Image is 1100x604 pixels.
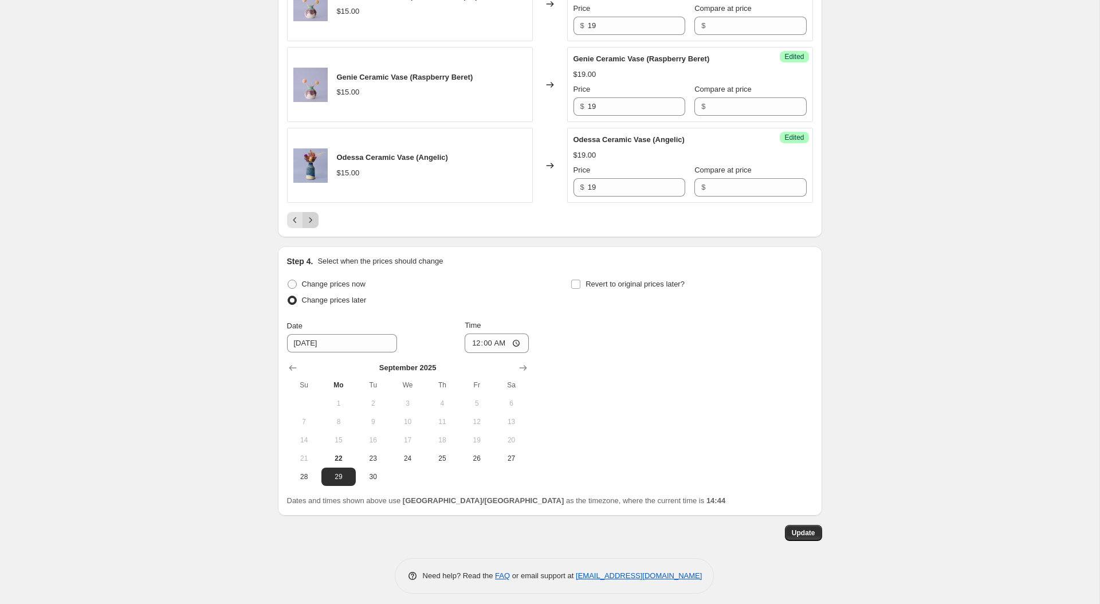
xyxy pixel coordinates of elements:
span: 25 [430,454,455,463]
button: Tuesday September 30 2025 [356,468,390,486]
button: Thursday September 4 2025 [425,394,459,413]
span: Date [287,321,302,330]
span: Need help? Read the [423,571,496,580]
button: Sunday September 14 2025 [287,431,321,449]
span: Edited [784,52,804,61]
span: Th [430,381,455,390]
div: $19.00 [573,150,596,161]
a: [EMAIL_ADDRESS][DOMAIN_NAME] [576,571,702,580]
span: 17 [395,436,420,445]
img: modern-decorative-flower-vase-blue-gradient-textured_80x.jpg [293,148,328,183]
button: Monday September 8 2025 [321,413,356,431]
span: Update [792,528,815,538]
nav: Pagination [287,212,319,228]
button: Thursday September 18 2025 [425,431,459,449]
p: Select when the prices should change [317,256,443,267]
span: $ [580,21,584,30]
th: Wednesday [390,376,425,394]
span: Change prices later [302,296,367,304]
input: 12:00 [465,334,529,353]
span: Edited [784,133,804,142]
span: Revert to original prices later? [586,280,685,288]
button: Wednesday September 3 2025 [390,394,425,413]
span: 13 [498,417,524,426]
th: Thursday [425,376,459,394]
input: 9/22/2025 [287,334,397,352]
span: Fr [464,381,489,390]
th: Monday [321,376,356,394]
span: Genie Ceramic Vase (Raspberry Beret) [573,54,710,63]
button: Saturday September 6 2025 [494,394,528,413]
th: Saturday [494,376,528,394]
button: Sunday September 7 2025 [287,413,321,431]
span: $ [580,183,584,191]
button: Friday September 5 2025 [459,394,494,413]
span: Mo [326,381,351,390]
a: FAQ [495,571,510,580]
button: Friday September 26 2025 [459,449,494,468]
button: Tuesday September 23 2025 [356,449,390,468]
span: Price [573,4,591,13]
span: 10 [395,417,420,426]
span: 21 [292,454,317,463]
span: $ [701,21,705,30]
span: Compare at price [694,166,752,174]
span: 4 [430,399,455,408]
span: 3 [395,399,420,408]
span: 15 [326,436,351,445]
button: Thursday September 11 2025 [425,413,459,431]
button: Sunday September 21 2025 [287,449,321,468]
button: Tuesday September 2 2025 [356,394,390,413]
button: Tuesday September 16 2025 [356,431,390,449]
button: Saturday September 20 2025 [494,431,528,449]
button: Update [785,525,822,541]
span: 7 [292,417,317,426]
span: $ [580,102,584,111]
button: Monday September 1 2025 [321,394,356,413]
span: Time [465,321,481,330]
span: 30 [360,472,386,481]
span: Price [573,166,591,174]
div: $15.00 [337,167,360,179]
button: Previous [287,212,303,228]
img: eco-friendly-home-decor-vase-green-white-drip-pink-background_80x.jpg [293,68,328,102]
th: Tuesday [356,376,390,394]
span: 2 [360,399,386,408]
button: Saturday September 13 2025 [494,413,528,431]
button: Sunday September 28 2025 [287,468,321,486]
span: 24 [395,454,420,463]
span: 22 [326,454,351,463]
span: 11 [430,417,455,426]
span: 5 [464,399,489,408]
span: 9 [360,417,386,426]
span: Genie Ceramic Vase (Raspberry Beret) [337,73,473,81]
button: Show next month, October 2025 [515,360,531,376]
th: Sunday [287,376,321,394]
span: Su [292,381,317,390]
span: Dates and times shown above use as the timezone, where the current time is [287,496,726,505]
button: Friday September 12 2025 [459,413,494,431]
span: $ [701,183,705,191]
span: Change prices now [302,280,366,288]
span: 19 [464,436,489,445]
button: Show previous month, August 2025 [285,360,301,376]
span: Price [573,85,591,93]
span: 20 [498,436,524,445]
button: Saturday September 27 2025 [494,449,528,468]
span: Compare at price [694,4,752,13]
button: Wednesday September 10 2025 [390,413,425,431]
div: $15.00 [337,6,360,17]
button: Today Monday September 22 2025 [321,449,356,468]
span: 27 [498,454,524,463]
span: Odessa Ceramic Vase (Angelic) [337,153,448,162]
span: 18 [430,436,455,445]
span: Tu [360,381,386,390]
span: 8 [326,417,351,426]
span: 14 [292,436,317,445]
span: 28 [292,472,317,481]
b: 14:44 [706,496,725,505]
button: Monday September 29 2025 [321,468,356,486]
h2: Step 4. [287,256,313,267]
span: $ [701,102,705,111]
span: 6 [498,399,524,408]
